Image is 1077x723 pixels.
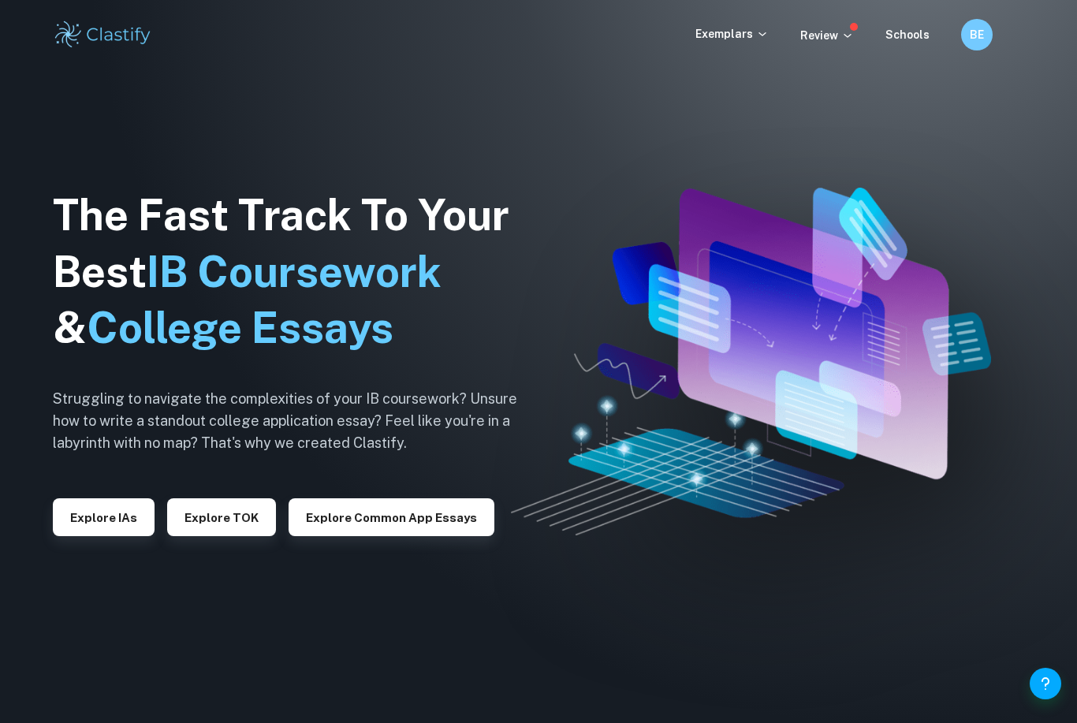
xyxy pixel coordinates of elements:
[53,509,155,524] a: Explore IAs
[289,509,494,524] a: Explore Common App essays
[968,26,986,43] h6: BE
[961,19,993,50] button: BE
[167,498,276,536] button: Explore TOK
[147,247,442,296] span: IB Coursework
[53,19,153,50] img: Clastify logo
[167,509,276,524] a: Explore TOK
[53,498,155,536] button: Explore IAs
[885,28,930,41] a: Schools
[53,388,542,454] h6: Struggling to navigate the complexities of your IB coursework? Unsure how to write a standout col...
[289,498,494,536] button: Explore Common App essays
[87,303,393,352] span: College Essays
[1030,668,1061,699] button: Help and Feedback
[53,187,542,357] h1: The Fast Track To Your Best &
[695,25,769,43] p: Exemplars
[511,188,991,535] img: Clastify hero
[800,27,854,44] p: Review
